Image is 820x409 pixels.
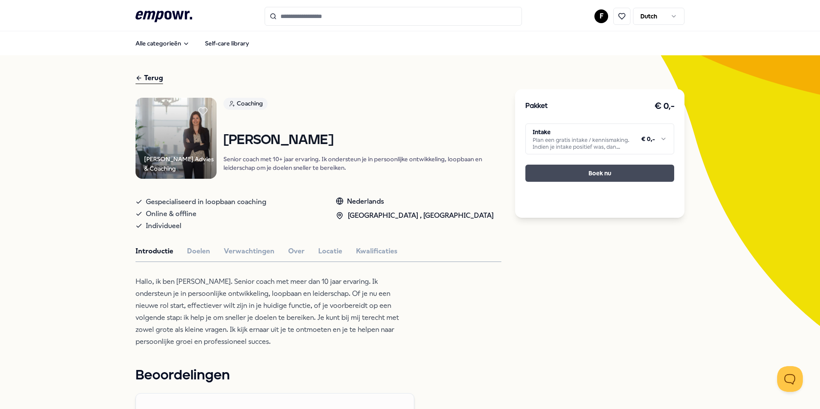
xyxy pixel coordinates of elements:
[187,246,210,257] button: Doelen
[136,98,217,179] img: Product Image
[146,220,181,232] span: Individueel
[525,165,674,182] button: Boek nu
[654,99,675,113] h3: € 0,-
[129,35,196,52] button: Alle categorieën
[525,101,548,112] h3: Pakket
[223,155,501,172] p: Senior coach met 10+ jaar ervaring. Ik ondersteun je in persoonlijke ontwikkeling, loopbaan en le...
[223,98,501,113] a: Coaching
[777,366,803,392] iframe: Help Scout Beacon - Open
[288,246,304,257] button: Over
[224,246,274,257] button: Verwachtingen
[129,35,256,52] nav: Main
[356,246,398,257] button: Kwalificaties
[336,210,494,221] div: [GEOGRAPHIC_DATA] , [GEOGRAPHIC_DATA]
[136,72,163,84] div: Terug
[144,154,217,174] div: [PERSON_NAME] Advies & Coaching
[146,208,196,220] span: Online & offline
[265,7,522,26] input: Search for products, categories or subcategories
[223,98,268,110] div: Coaching
[136,276,414,348] p: Hallo, ik ben [PERSON_NAME]. Senior coach met meer dan 10 jaar ervaring. Ik ondersteun je in pers...
[136,365,501,386] h1: Beoordelingen
[318,246,342,257] button: Locatie
[146,196,266,208] span: Gespecialiseerd in loopbaan coaching
[336,196,494,207] div: Nederlands
[594,9,608,23] button: F
[136,246,173,257] button: Introductie
[223,133,501,148] h1: [PERSON_NAME]
[198,35,256,52] a: Self-care library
